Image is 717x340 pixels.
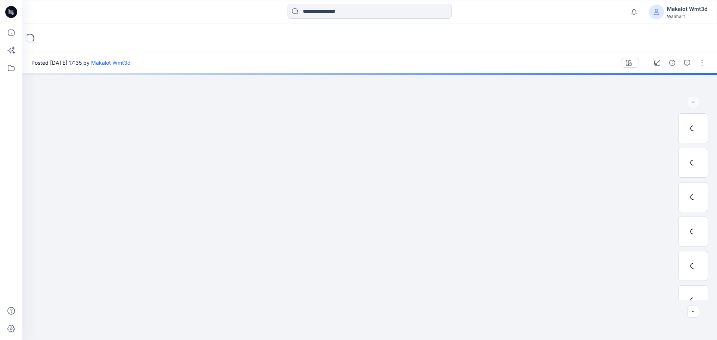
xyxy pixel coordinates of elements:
button: Details [666,57,678,69]
svg: avatar [654,9,659,15]
div: Makalot Wmt3d [667,4,708,13]
div: Walmart [667,13,708,19]
a: Makalot Wmt3d [91,59,131,66]
span: Posted [DATE] 17:35 by [31,59,131,67]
